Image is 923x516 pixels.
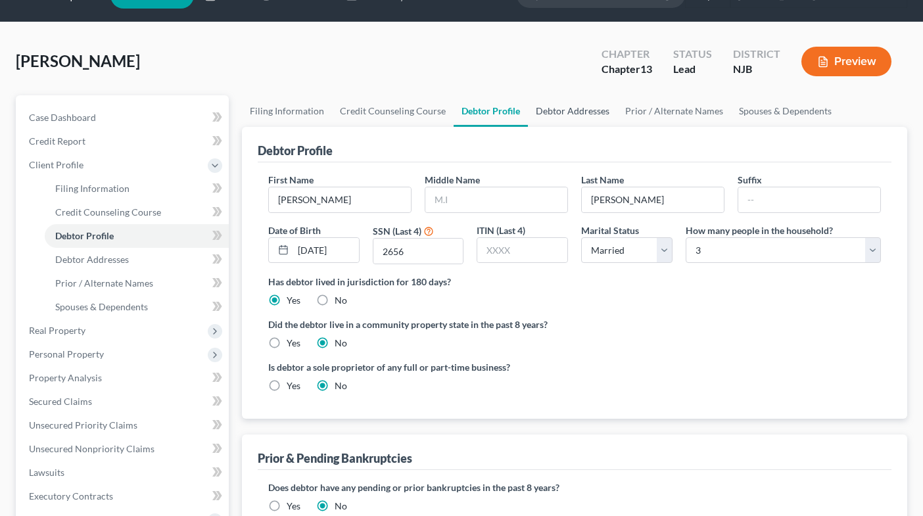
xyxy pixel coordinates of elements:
span: 13 [640,62,652,75]
label: Middle Name [425,173,480,187]
label: No [335,337,347,350]
a: Unsecured Priority Claims [18,413,229,437]
div: Debtor Profile [258,143,333,158]
input: -- [269,187,411,212]
label: Did the debtor live in a community property state in the past 8 years? [268,317,881,331]
label: Yes [287,500,300,513]
button: Preview [801,47,891,76]
label: Is debtor a sole proprietor of any full or part-time business? [268,360,568,374]
a: Debtor Addresses [45,248,229,271]
label: Marital Status [581,223,639,237]
label: Has debtor lived in jurisdiction for 180 days? [268,275,881,289]
input: -- [582,187,724,212]
label: No [335,379,347,392]
div: Prior & Pending Bankruptcies [258,450,412,466]
label: No [335,294,347,307]
span: Unsecured Priority Claims [29,419,137,431]
label: Yes [287,294,300,307]
a: Property Analysis [18,366,229,390]
a: Filing Information [45,177,229,200]
label: Does debtor have any pending or prior bankruptcies in the past 8 years? [268,481,881,494]
a: Lawsuits [18,461,229,484]
div: Chapter [602,62,652,77]
div: NJB [733,62,780,77]
label: No [335,500,347,513]
span: Case Dashboard [29,112,96,123]
input: XXXX [477,238,567,263]
span: Real Property [29,325,85,336]
span: Credit Report [29,135,85,147]
input: -- [738,187,880,212]
span: Filing Information [55,183,130,194]
a: Credit Counseling Course [332,95,454,127]
label: SSN (Last 4) [373,224,421,238]
label: How many people in the household? [686,223,833,237]
span: Unsecured Nonpriority Claims [29,443,154,454]
div: Lead [673,62,712,77]
label: Suffix [738,173,762,187]
span: Client Profile [29,159,83,170]
a: Executory Contracts [18,484,229,508]
a: Case Dashboard [18,106,229,129]
label: First Name [268,173,314,187]
span: Credit Counseling Course [55,206,161,218]
label: Last Name [581,173,624,187]
input: MM/DD/YYYY [293,238,359,263]
div: District [733,47,780,62]
label: Yes [287,379,300,392]
a: Spouses & Dependents [731,95,840,127]
input: XXXX [373,239,463,264]
input: M.I [425,187,567,212]
label: Yes [287,337,300,350]
span: Secured Claims [29,396,92,407]
a: Spouses & Dependents [45,295,229,319]
a: Filing Information [242,95,332,127]
span: Executory Contracts [29,490,113,502]
a: Secured Claims [18,390,229,413]
span: [PERSON_NAME] [16,51,140,70]
a: Credit Report [18,129,229,153]
span: Property Analysis [29,372,102,383]
a: Credit Counseling Course [45,200,229,224]
a: Prior / Alternate Names [45,271,229,295]
a: Debtor Profile [454,95,528,127]
a: Prior / Alternate Names [617,95,731,127]
span: Prior / Alternate Names [55,277,153,289]
span: Lawsuits [29,467,64,478]
div: Status [673,47,712,62]
div: Chapter [602,47,652,62]
label: ITIN (Last 4) [477,223,525,237]
a: Debtor Profile [45,224,229,248]
span: Debtor Profile [55,230,114,241]
span: Spouses & Dependents [55,301,148,312]
a: Unsecured Nonpriority Claims [18,437,229,461]
a: Debtor Addresses [528,95,617,127]
span: Debtor Addresses [55,254,129,265]
label: Date of Birth [268,223,321,237]
span: Personal Property [29,348,104,360]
